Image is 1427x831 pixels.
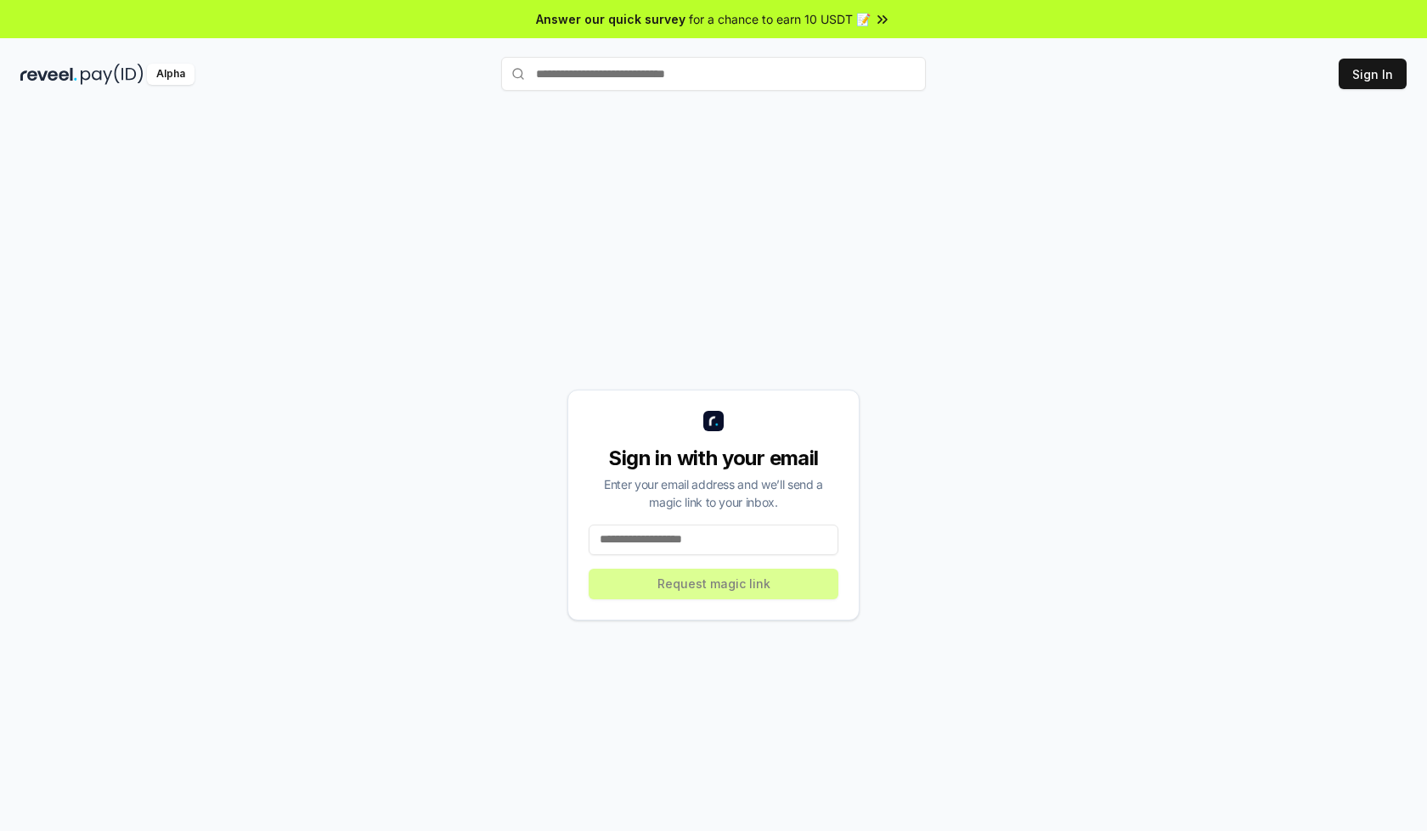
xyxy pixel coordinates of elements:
[147,64,195,85] div: Alpha
[589,445,838,472] div: Sign in with your email
[536,10,685,28] span: Answer our quick survey
[703,411,724,431] img: logo_small
[81,64,144,85] img: pay_id
[20,64,77,85] img: reveel_dark
[689,10,871,28] span: for a chance to earn 10 USDT 📝
[1339,59,1407,89] button: Sign In
[589,475,838,511] div: Enter your email address and we’ll send a magic link to your inbox.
